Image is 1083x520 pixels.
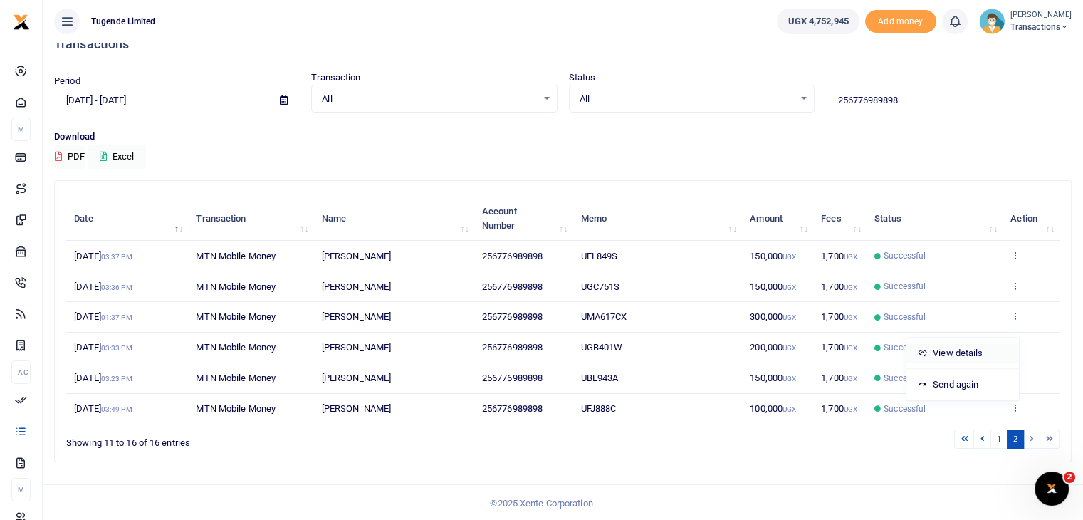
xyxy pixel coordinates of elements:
span: 150,000 [750,251,796,261]
span: MTN Mobile Money [196,342,276,353]
a: logo-small logo-large logo-large [13,16,30,26]
a: Send again [906,375,1019,395]
div: Showing 11 to 16 of 16 entries [66,428,474,450]
th: Name: activate to sort column ascending [314,197,474,241]
small: 03:23 PM [101,375,132,383]
span: [DATE] [74,311,132,322]
small: UGX [783,253,796,261]
span: 256776989898 [482,373,543,383]
span: Add money [865,10,936,33]
th: Memo: activate to sort column ascending [572,197,742,241]
th: Transaction: activate to sort column ascending [188,197,313,241]
li: M [11,478,31,501]
li: Toup your wallet [865,10,936,33]
span: Tugende Limited [85,15,162,28]
span: [PERSON_NAME] [322,373,391,383]
span: 256776989898 [482,403,543,414]
th: Status: activate to sort column ascending [867,197,1003,241]
span: Successful [884,341,926,354]
iframe: Intercom live chat [1035,472,1069,506]
li: Wallet ballance [771,9,864,34]
button: PDF [54,145,85,169]
th: Amount: activate to sort column ascending [742,197,813,241]
li: M [11,118,31,141]
span: UFL849S [581,251,618,261]
span: [PERSON_NAME] [322,311,391,322]
img: profile-user [979,9,1005,34]
small: UGX [783,344,796,352]
small: UGX [844,313,857,321]
small: 03:37 PM [101,253,132,261]
a: profile-user [PERSON_NAME] Transactions [979,9,1072,34]
span: 256776989898 [482,311,543,322]
label: Period [54,74,80,88]
span: UGB401W [581,342,623,353]
span: 1,700 [821,342,857,353]
a: Add money [865,15,936,26]
span: 1,700 [821,251,857,261]
small: UGX [844,253,857,261]
span: [PERSON_NAME] [322,342,391,353]
span: MTN Mobile Money [196,251,276,261]
span: [PERSON_NAME] [322,251,391,261]
button: Excel [88,145,146,169]
span: 256776989898 [482,281,543,292]
span: Transactions [1010,21,1072,33]
span: 256776989898 [482,342,543,353]
small: UGX [844,284,857,291]
span: 1,700 [821,373,857,383]
label: Transaction [311,71,360,85]
span: 100,000 [750,403,796,414]
span: UFJ888C [581,403,617,414]
span: 150,000 [750,281,796,292]
a: UGX 4,752,945 [777,9,859,34]
label: Status [569,71,596,85]
span: 300,000 [750,311,796,322]
span: [PERSON_NAME] [322,403,391,414]
span: 1,700 [821,281,857,292]
img: logo-small [13,14,30,31]
small: 03:36 PM [101,284,132,291]
a: 2 [1007,430,1024,449]
small: UGX [783,284,796,291]
small: 03:49 PM [101,405,132,413]
small: UGX [783,375,796,383]
small: UGX [844,375,857,383]
th: Fees: activate to sort column ascending [813,197,867,241]
th: Action: activate to sort column ascending [1003,197,1060,241]
span: MTN Mobile Money [196,373,276,383]
th: Date: activate to sort column descending [66,197,188,241]
span: MTN Mobile Money [196,281,276,292]
span: 256776989898 [482,251,543,261]
input: Search [826,88,1072,113]
small: 03:33 PM [101,344,132,352]
small: UGX [844,405,857,413]
span: [DATE] [74,403,132,414]
span: Successful [884,372,926,385]
span: Successful [884,402,926,415]
small: UGX [783,405,796,413]
small: UGX [844,344,857,352]
span: 2 [1064,472,1075,483]
small: 01:37 PM [101,313,132,321]
span: 1,700 [821,403,857,414]
span: Successful [884,280,926,293]
span: Successful [884,311,926,323]
span: 1,700 [821,311,857,322]
span: MTN Mobile Money [196,403,276,414]
p: Download [54,130,1072,145]
a: 1 [990,430,1008,449]
span: 200,000 [750,342,796,353]
span: UGX 4,752,945 [788,14,848,28]
span: All [580,92,794,106]
span: 150,000 [750,373,796,383]
span: Successful [884,249,926,262]
small: [PERSON_NAME] [1010,9,1072,21]
a: View details [906,343,1019,363]
h4: Transactions [54,36,1072,52]
span: [PERSON_NAME] [322,281,391,292]
th: Account Number: activate to sort column ascending [474,197,573,241]
span: MTN Mobile Money [196,311,276,322]
input: select period [54,88,268,113]
span: [DATE] [74,281,132,292]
